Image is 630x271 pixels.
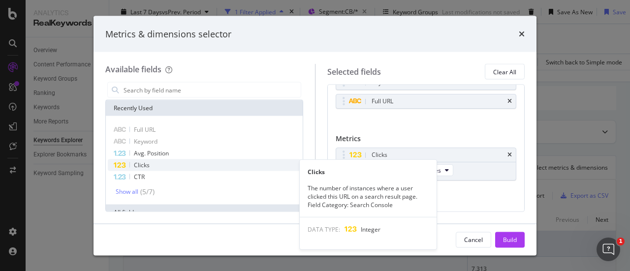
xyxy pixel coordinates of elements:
[372,150,387,160] div: Clicks
[519,28,525,40] div: times
[493,67,516,76] div: Clear All
[485,64,525,80] button: Clear All
[597,238,620,261] iframe: Intercom live chat
[134,137,157,146] span: Keyword
[503,235,517,243] div: Build
[327,66,381,77] div: Selected fields
[134,125,156,134] span: Full URL
[372,96,393,106] div: Full URL
[105,64,161,75] div: Available fields
[507,98,512,104] div: times
[617,238,625,245] span: 1
[94,16,536,255] div: modal
[456,232,491,247] button: Cancel
[138,187,155,197] div: ( 5 / 7 )
[134,149,169,157] span: Avg. Position
[123,83,301,97] input: Search by field name
[300,183,437,209] div: The number of instances where a user clicked this URL on a search result page. Field Category: Se...
[300,167,437,176] div: Clicks
[106,205,303,220] div: All fields
[495,232,525,247] button: Build
[116,188,138,195] div: Show all
[336,134,517,148] div: Metrics
[105,28,231,40] div: Metrics & dimensions selector
[134,173,145,181] span: CTR
[507,152,512,158] div: times
[464,235,483,243] div: Cancel
[336,148,517,181] div: ClickstimesOn Current PeriodAll Devices
[134,161,150,169] span: Clicks
[336,94,517,109] div: Full URLtimes
[106,100,303,116] div: Recently Used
